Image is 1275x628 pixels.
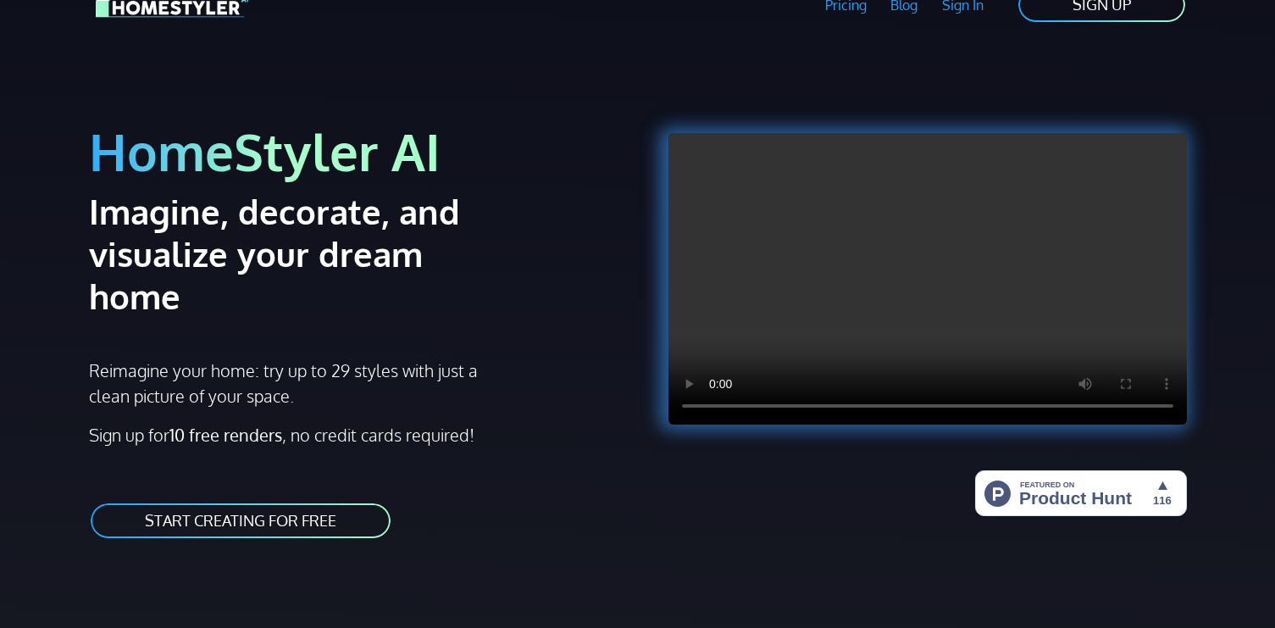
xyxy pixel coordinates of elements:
h1: HomeStyler AI [89,119,628,183]
strong: 10 free renders [169,424,282,446]
img: HomeStyler AI - Interior Design Made Easy: One Click to Your Dream Home | Product Hunt [975,470,1187,516]
a: START CREATING FOR FREE [89,502,392,540]
p: Sign up for , no credit cards required! [89,422,628,447]
h2: Imagine, decorate, and visualize your dream home [89,190,520,317]
p: Reimagine your home: try up to 29 styles with just a clean picture of your space. [89,358,493,408]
